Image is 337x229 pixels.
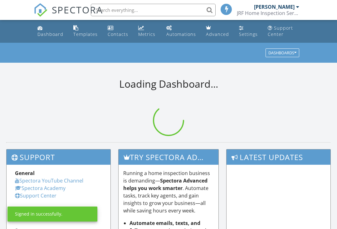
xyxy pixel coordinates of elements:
div: Signed in successfully. [15,211,62,217]
div: Contacts [108,31,128,37]
p: Running a home inspection business is demanding— . Automate tasks, track key agents, and gain ins... [123,169,214,214]
div: Advanced [206,31,229,37]
img: The Best Home Inspection Software - Spectora [34,3,47,17]
a: Settings [237,22,260,40]
div: Metrics [138,31,155,37]
a: Advanced [203,22,232,40]
a: Automations (Basic) [164,22,198,40]
h3: Latest Updates [227,149,330,165]
button: Dashboards [266,49,299,57]
div: Dashboard [37,31,63,37]
div: JRF Home Inspection Service [237,10,299,16]
strong: Spectora Advanced helps you work smarter [123,177,208,192]
a: Contacts [105,22,131,40]
a: Support Center [265,22,302,40]
div: Templates [73,31,98,37]
a: Metrics [136,22,159,40]
div: Automations [166,31,196,37]
div: Support Center [268,25,293,37]
h3: Try spectora advanced [DATE] [119,149,219,165]
a: Templates [71,22,100,40]
div: Settings [239,31,258,37]
strong: General [15,170,35,177]
a: Spectora Academy [15,185,66,192]
div: Ask the community [15,206,102,213]
span: SPECTORA [52,3,103,16]
a: Dashboard [35,22,66,40]
h3: Support [7,149,110,165]
a: Support Center [15,192,56,199]
div: Dashboards [268,51,296,55]
a: Spectora YouTube Channel [15,177,83,184]
a: SPECTORA [34,8,103,22]
div: [PERSON_NAME] [254,4,295,10]
input: Search everything... [91,4,216,16]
